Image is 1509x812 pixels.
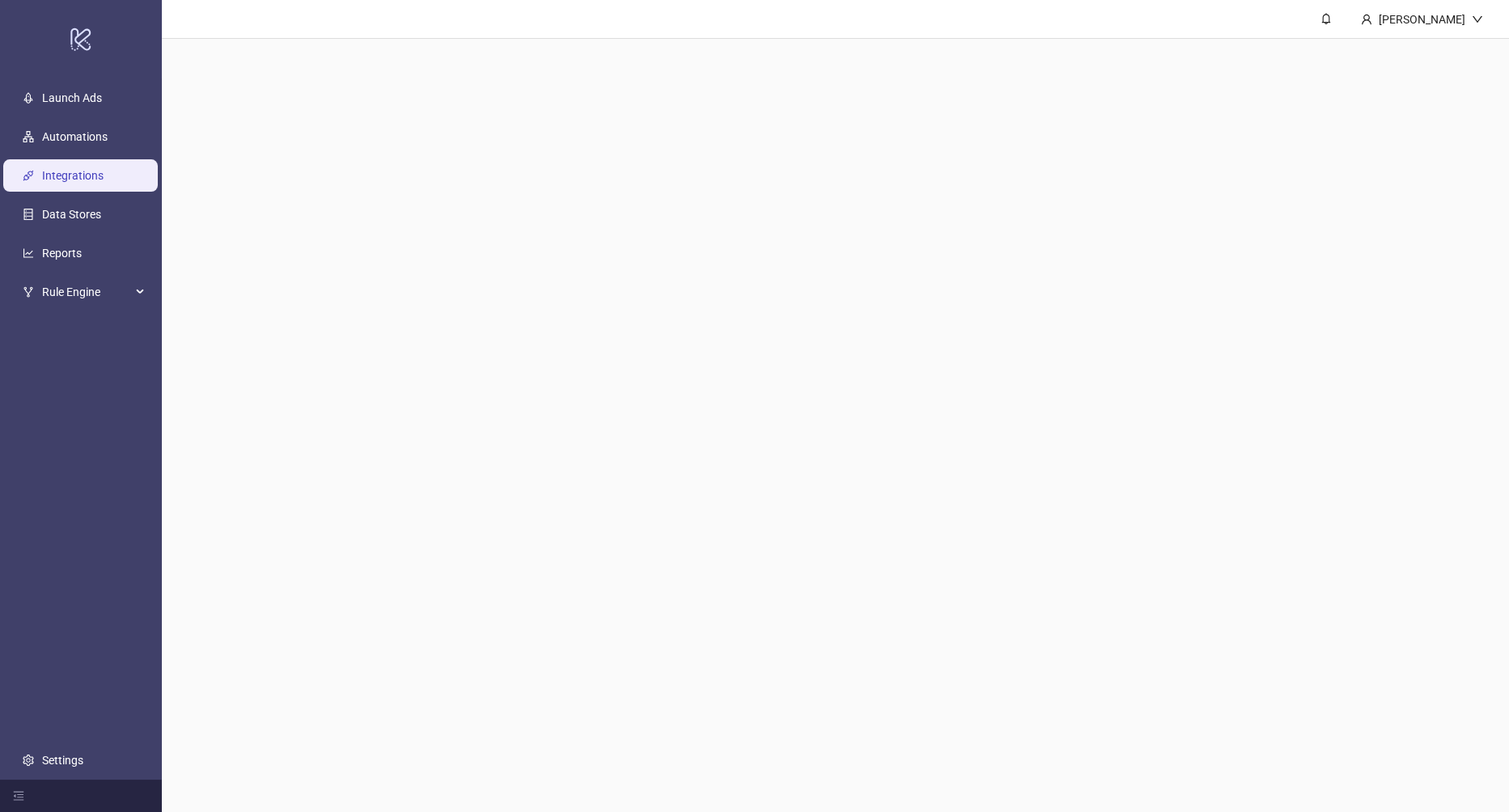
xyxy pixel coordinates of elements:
div: [PERSON_NAME] [1372,11,1472,28]
span: menu-fold [13,790,24,801]
span: Rule Engine [42,276,131,308]
a: Automations [42,130,108,143]
span: down [1472,14,1483,25]
span: bell [1320,13,1332,24]
span: fork [23,286,34,298]
a: Launch Ads [42,91,102,104]
a: Reports [42,247,82,260]
a: Integrations [42,169,104,182]
span: user [1361,14,1372,25]
a: Settings [42,754,83,767]
a: Data Stores [42,208,101,221]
